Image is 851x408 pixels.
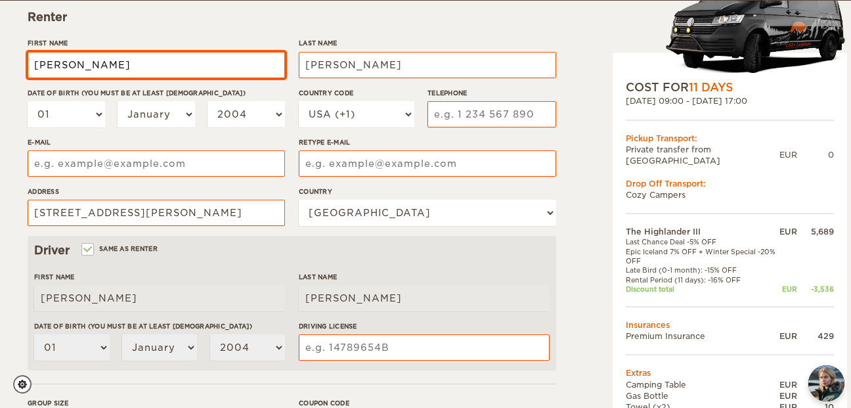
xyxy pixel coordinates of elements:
label: First Name [28,38,285,48]
div: EUR [779,390,797,401]
td: Last Chance Deal -5% OFF [626,237,779,246]
label: Date of birth (You must be at least [DEMOGRAPHIC_DATA]) [34,321,285,331]
input: e.g. example@example.com [28,150,285,177]
input: e.g. William [34,285,285,311]
div: -3,536 [797,284,834,293]
label: E-mail [28,137,285,147]
label: Telephone [427,88,556,98]
input: e.g. William [28,52,285,78]
td: The Highlander III [626,226,779,237]
div: COST FOR [626,79,834,95]
input: Same as renter [83,246,91,255]
div: Driver [34,242,550,258]
label: First Name [34,272,285,282]
button: chat-button [808,365,844,401]
input: e.g. Smith [299,52,556,78]
a: Cookie settings [13,375,40,394]
label: Same as renter [83,242,158,255]
div: EUR [779,284,797,293]
td: Rental Period (11 days): -16% OFF [626,275,779,284]
td: Gas Bottle [626,390,779,401]
span: 11 Days [689,81,733,94]
input: e.g. example@example.com [299,150,556,177]
label: Address [28,187,285,196]
div: Pickup Transport: [626,132,834,143]
div: 5,689 [797,226,834,237]
input: e.g. Street, City, Zip Code [28,200,285,226]
td: Late Bird (0-1 month): -15% OFF [626,265,779,275]
td: Insurances [626,319,834,330]
label: Date of birth (You must be at least [DEMOGRAPHIC_DATA]) [28,88,285,98]
label: Driving License [299,321,550,331]
input: e.g. 14789654B [299,334,550,361]
div: Renter [28,9,556,25]
td: Private transfer from [GEOGRAPHIC_DATA] [626,143,779,166]
td: Premium Insurance [626,330,779,342]
div: EUR [779,378,797,390]
input: e.g. Smith [299,285,550,311]
td: Epic Iceland 7% OFF + Winter Special -20% OFF [626,246,779,265]
label: Last Name [299,38,556,48]
label: Country [299,187,556,196]
div: EUR [779,226,797,237]
div: EUR [779,149,797,160]
td: Camping Table [626,378,779,390]
div: Drop Off Transport: [626,178,834,189]
div: 0 [797,149,834,160]
div: 8 [797,390,834,401]
div: [DATE] 09:00 - [DATE] 17:00 [626,95,834,106]
div: 429 [797,330,834,342]
td: Extras [626,367,834,378]
label: Retype E-mail [299,137,556,147]
div: EUR [779,330,797,342]
label: Country Code [299,88,414,98]
div: 20 [797,378,834,390]
td: Discount total [626,284,779,293]
label: Last Name [299,272,550,282]
label: Coupon code [299,398,556,408]
td: Cozy Campers [626,189,834,200]
img: Freyja at Cozy Campers [808,365,844,401]
label: Group size [28,398,285,408]
input: e.g. 1 234 567 890 [427,101,556,127]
